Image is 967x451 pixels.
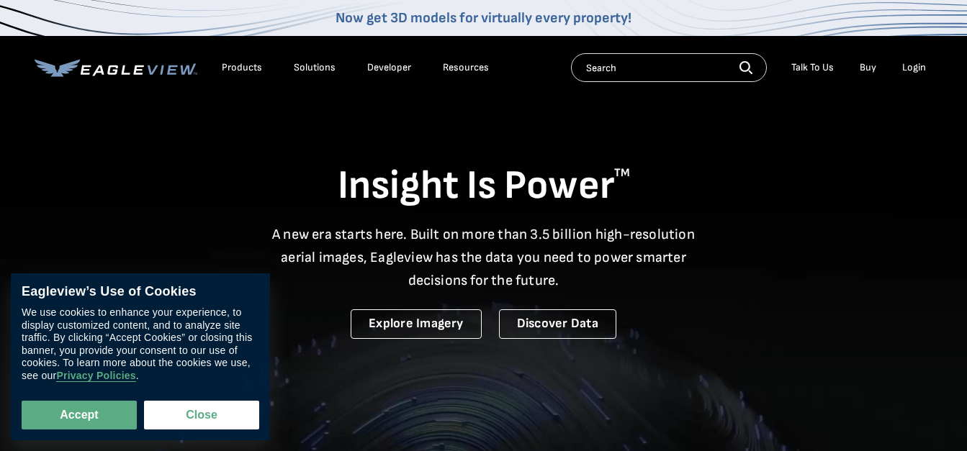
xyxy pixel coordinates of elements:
[22,307,259,383] div: We use cookies to enhance your experience, to display customized content, and to analyze site tra...
[294,61,336,74] div: Solutions
[56,370,135,383] a: Privacy Policies
[443,61,489,74] div: Resources
[35,161,933,211] h1: Insight Is Power
[336,9,631,27] a: Now get 3D models for virtually every property!
[367,61,411,74] a: Developer
[614,166,630,180] sup: TM
[22,401,137,429] button: Accept
[902,61,926,74] div: Login
[351,309,482,339] a: Explore Imagery
[571,53,767,82] input: Search
[144,401,259,429] button: Close
[22,284,259,300] div: Eagleview’s Use of Cookies
[222,61,262,74] div: Products
[264,223,704,292] p: A new era starts here. Built on more than 3.5 billion high-resolution aerial images, Eagleview ha...
[860,61,876,74] a: Buy
[499,309,616,339] a: Discover Data
[791,61,834,74] div: Talk To Us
